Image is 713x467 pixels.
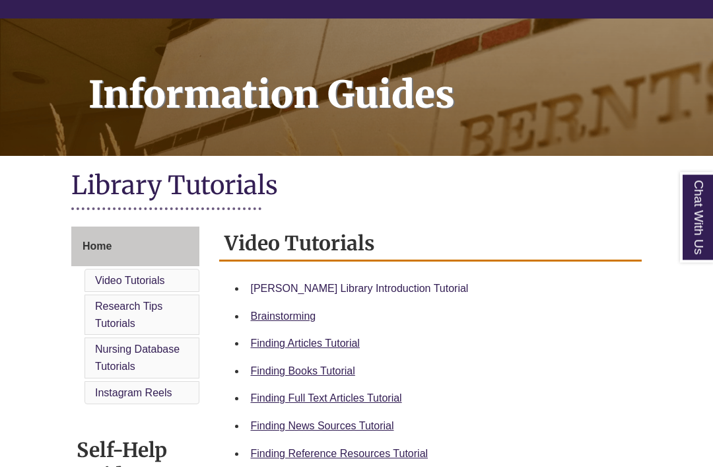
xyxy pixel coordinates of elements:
a: Finding Articles Tutorial [251,338,360,349]
a: Home [71,227,199,267]
h1: Information Guides [74,19,713,139]
a: Nursing Database Tutorials [95,344,180,373]
a: Finding Books Tutorial [251,366,355,377]
a: [PERSON_NAME] Library Introduction Tutorial [251,283,469,295]
a: Finding News Sources Tutorial [251,421,394,432]
a: Instagram Reels [95,388,172,399]
a: Finding Reference Resources Tutorial [251,449,428,460]
h1: Library Tutorials [71,170,642,205]
span: Home [83,241,112,252]
a: Finding Full Text Articles Tutorial [251,393,402,404]
a: Video Tutorials [95,275,165,287]
a: Research Tips Tutorials [95,301,162,330]
h2: Video Tutorials [219,227,642,262]
div: Guide Page Menu [71,227,199,408]
a: Brainstorming [251,311,316,322]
